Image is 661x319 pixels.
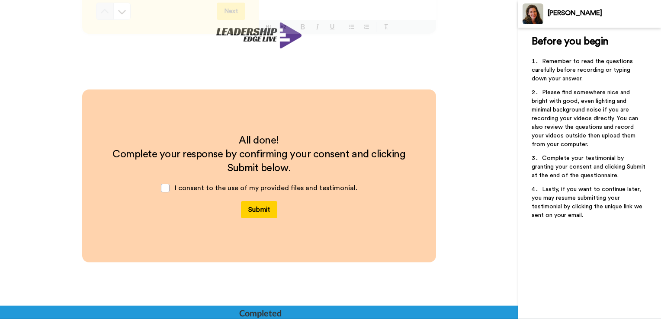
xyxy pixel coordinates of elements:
[532,186,644,218] span: Lastly, if you want to continue later, you may resume submitting your testimonial by clicking the...
[239,307,281,319] div: Completed
[241,201,277,218] button: Submit
[548,9,661,17] div: [PERSON_NAME]
[523,3,543,24] img: Profile Image
[532,36,608,47] span: Before you begin
[175,185,357,191] span: I consent to the use of my provided files and testimonial.
[532,58,635,82] span: Remember to read the questions carefully before recording or typing down your answer.
[532,89,640,147] span: Please find somewhere nice and bright with good, even lighting and minimal background noise if yo...
[532,155,647,179] span: Complete your testimonial by granting your consent and clicking Submit at the end of the question...
[239,135,279,146] span: All done!
[112,149,408,173] span: Complete your response by confirming your consent and clicking Submit below.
